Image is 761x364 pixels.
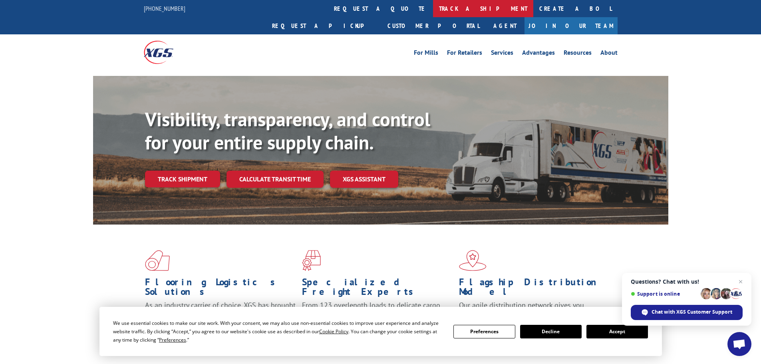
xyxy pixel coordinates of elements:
span: Cookie Policy [319,328,348,335]
a: Request a pickup [266,17,381,34]
h1: Flagship Distribution Model [459,277,610,300]
span: Our agile distribution network gives you nationwide inventory management on demand. [459,300,606,319]
span: As an industry carrier of choice, XGS has brought innovation and dedication to flooring logistics... [145,300,296,329]
span: Questions? Chat with us! [631,278,743,285]
button: Accept [586,325,648,338]
img: xgs-icon-focused-on-flooring-red [302,250,321,271]
span: Support is online [631,291,698,297]
div: We use essential cookies to make our site work. With your consent, we may also use non-essential ... [113,319,444,344]
a: Advantages [522,50,555,58]
a: [PHONE_NUMBER] [144,4,185,12]
img: xgs-icon-flagship-distribution-model-red [459,250,487,271]
a: Track shipment [145,171,220,187]
img: xgs-icon-total-supply-chain-intelligence-red [145,250,170,271]
span: Chat with XGS Customer Support [631,305,743,320]
a: Resources [564,50,592,58]
button: Decline [520,325,582,338]
a: Services [491,50,513,58]
h1: Specialized Freight Experts [302,277,453,300]
a: Customer Portal [381,17,485,34]
h1: Flooring Logistics Solutions [145,277,296,300]
span: Preferences [159,336,186,343]
a: For Mills [414,50,438,58]
a: For Retailers [447,50,482,58]
button: Preferences [453,325,515,338]
a: Agent [485,17,525,34]
a: Join Our Team [525,17,618,34]
b: Visibility, transparency, and control for your entire supply chain. [145,107,430,155]
a: About [600,50,618,58]
span: Chat with XGS Customer Support [652,308,732,316]
a: XGS ASSISTANT [330,171,398,188]
a: Calculate transit time [227,171,324,188]
p: From 123 overlength loads to delicate cargo, our experienced staff knows the best way to move you... [302,300,453,336]
a: Open chat [727,332,751,356]
div: Cookie Consent Prompt [99,307,662,356]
